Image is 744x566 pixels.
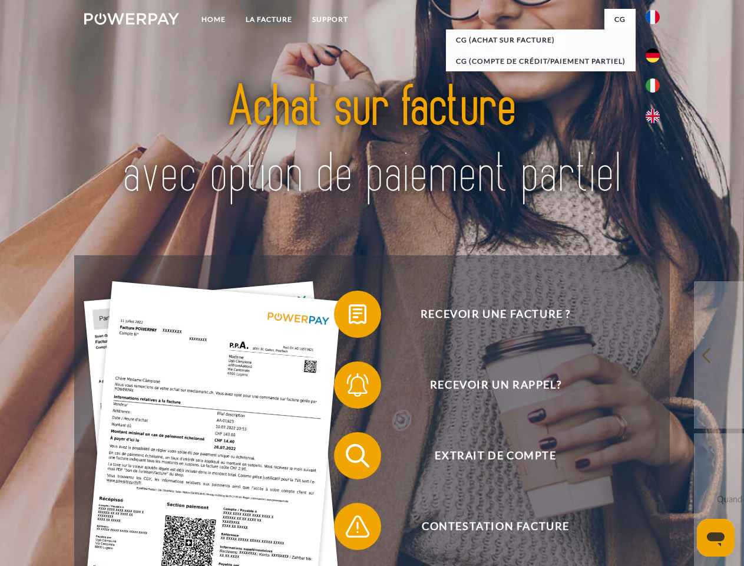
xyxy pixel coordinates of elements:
[351,503,640,550] span: Contestation Facture
[343,370,372,400] img: qb_bell.svg
[351,291,640,338] span: Recevoir une facture ?
[334,291,640,338] button: Recevoir une facture ?
[236,9,302,30] a: LA FACTURE
[351,361,640,409] span: Recevoir un rappel?
[113,57,631,226] img: title-powerpay_fr.svg
[343,300,372,329] img: qb_bill.svg
[343,441,372,470] img: qb_search.svg
[302,9,358,30] a: Support
[334,503,640,550] button: Contestation Facture
[604,9,636,30] a: CG
[84,13,179,25] img: logo-powerpay-white.svg
[646,109,660,123] img: en
[697,519,735,557] iframe: Bouton de lancement de la fenêtre de messagerie
[646,48,660,62] img: de
[334,361,640,409] button: Recevoir un rappel?
[446,29,636,51] a: CG (achat sur facture)
[646,78,660,93] img: it
[351,432,640,479] span: Extrait de compte
[343,512,372,541] img: qb_warning.svg
[191,9,236,30] a: Home
[646,10,660,24] img: fr
[334,432,640,479] button: Extrait de compte
[446,51,636,72] a: CG (Compte de crédit/paiement partiel)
